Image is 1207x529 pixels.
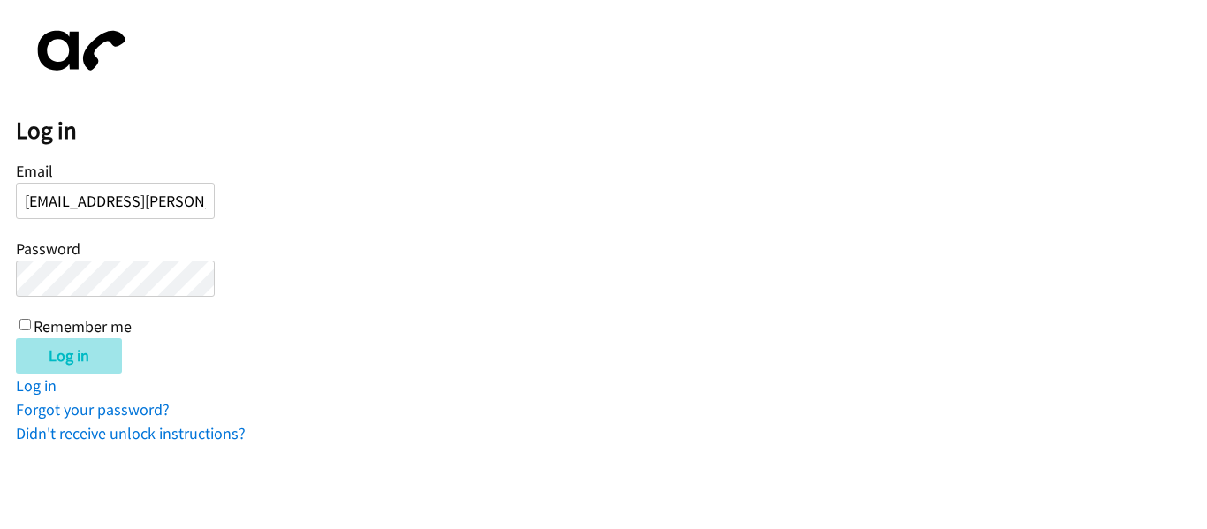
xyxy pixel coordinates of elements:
a: Forgot your password? [16,399,170,419]
input: Log in [16,338,122,374]
h2: Log in [16,116,1207,146]
a: Didn't receive unlock instructions? [16,423,246,443]
img: aphone-8a226864a2ddd6a5e75d1ebefc011f4aa8f32683c2d82f3fb0802fe031f96514.svg [16,16,140,86]
label: Password [16,238,80,259]
a: Log in [16,375,57,396]
label: Remember me [34,316,132,336]
label: Email [16,161,53,181]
